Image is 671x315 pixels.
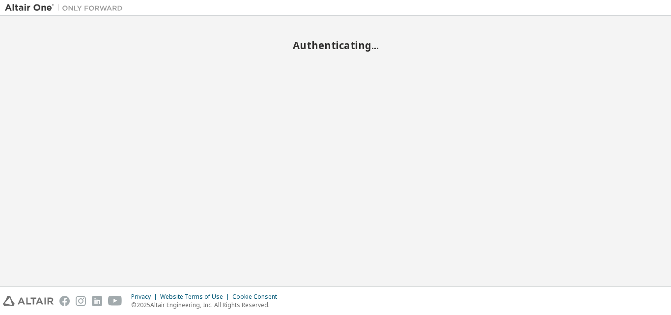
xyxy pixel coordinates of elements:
h2: Authenticating... [5,39,666,52]
div: Cookie Consent [232,293,283,301]
div: Website Terms of Use [160,293,232,301]
img: instagram.svg [76,296,86,306]
img: altair_logo.svg [3,296,54,306]
img: Altair One [5,3,128,13]
img: linkedin.svg [92,296,102,306]
p: © 2025 Altair Engineering, Inc. All Rights Reserved. [131,301,283,309]
img: youtube.svg [108,296,122,306]
img: facebook.svg [59,296,70,306]
div: Privacy [131,293,160,301]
